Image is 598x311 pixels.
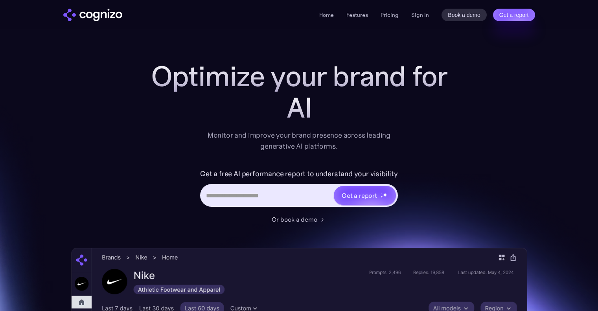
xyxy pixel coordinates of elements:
[383,192,388,197] img: star
[411,10,429,20] a: Sign in
[200,167,398,211] form: Hero URL Input Form
[381,193,382,194] img: star
[342,191,377,200] div: Get a report
[272,215,327,224] a: Or book a demo
[200,167,398,180] label: Get a free AI performance report to understand your visibility
[442,9,487,21] a: Book a demo
[319,11,334,18] a: Home
[346,11,368,18] a: Features
[63,9,122,21] a: home
[142,61,456,92] h1: Optimize your brand for
[381,11,399,18] a: Pricing
[493,9,535,21] a: Get a report
[333,185,397,206] a: Get a reportstarstarstar
[272,215,317,224] div: Or book a demo
[381,195,383,198] img: star
[142,92,456,123] div: AI
[202,130,396,152] div: Monitor and improve your brand presence across leading generative AI platforms.
[63,9,122,21] img: cognizo logo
